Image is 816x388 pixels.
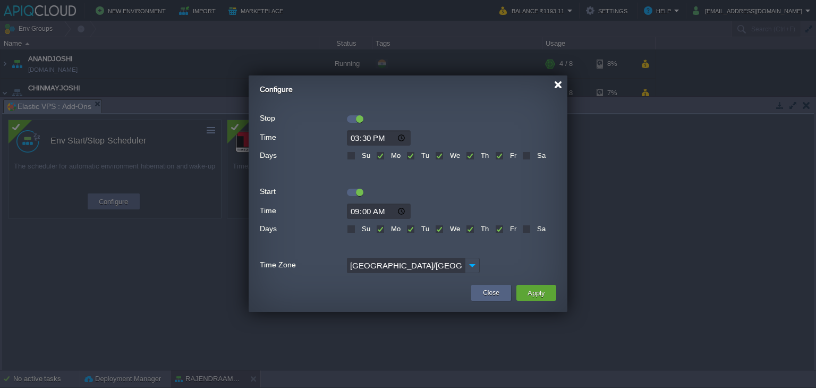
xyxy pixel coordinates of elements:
label: Su [359,151,370,159]
label: Th [478,151,489,159]
label: Time Zone [260,258,346,272]
button: Apply [524,286,548,299]
label: Sa [534,151,546,159]
label: Mo [388,151,401,159]
label: Tu [419,225,429,233]
span: Configure [260,85,293,94]
label: Time [260,204,346,218]
label: Mo [388,225,401,233]
label: Days [260,148,346,163]
label: Stop [260,111,346,125]
label: Tu [419,151,429,159]
label: Fr [507,151,516,159]
label: Start [260,184,346,199]
button: Close [483,288,499,298]
label: Days [260,222,346,236]
label: Th [478,225,489,233]
label: Time [260,130,346,145]
label: Su [359,225,370,233]
label: Fr [507,225,516,233]
label: We [447,225,460,233]
label: Sa [534,225,546,233]
label: We [447,151,460,159]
